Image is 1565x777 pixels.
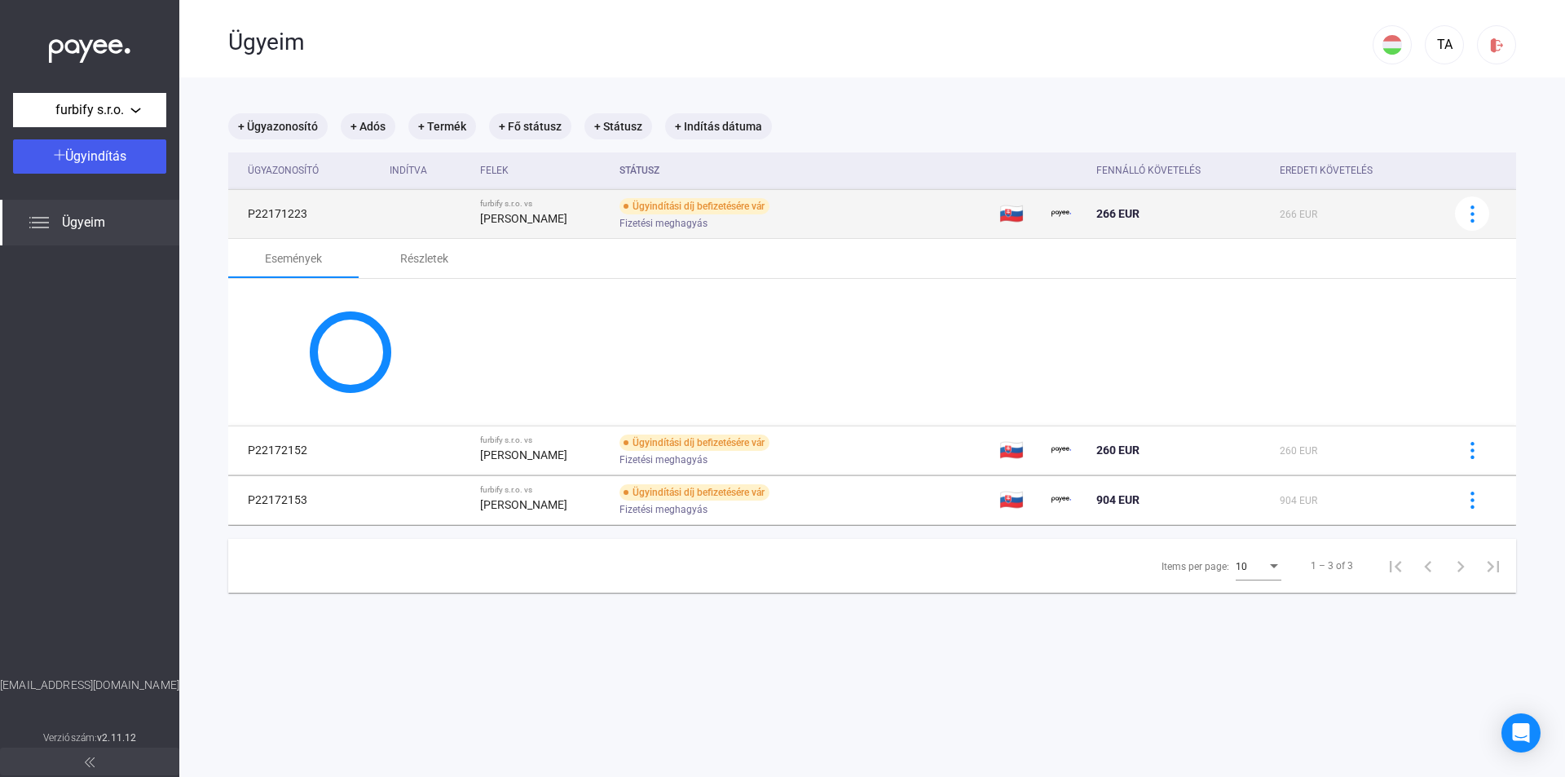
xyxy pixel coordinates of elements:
[1236,561,1247,572] span: 10
[49,30,130,64] img: white-payee-white-dot.svg
[480,212,567,225] strong: [PERSON_NAME]
[1455,483,1489,517] button: more-blue
[665,113,772,139] mat-chip: + Indítás dátuma
[408,113,476,139] mat-chip: + Termék
[65,148,126,164] span: Ügyindítás
[97,732,136,744] strong: v2.11.12
[1280,161,1373,180] div: Eredeti követelés
[390,161,467,180] div: Indítva
[1096,207,1140,220] span: 266 EUR
[248,161,377,180] div: Ügyazonosító
[1501,713,1541,753] div: Open Intercom Messenger
[13,139,166,174] button: Ügyindítás
[480,161,606,180] div: Felek
[400,249,448,268] div: Részletek
[480,485,606,495] div: furbify s.r.o. vs
[1382,35,1402,55] img: HU
[1051,440,1071,460] img: payee-logo
[228,113,328,139] mat-chip: + Ügyazonosító
[619,450,708,470] span: Fizetési meghagyás
[1280,161,1435,180] div: Eredeti követelés
[613,152,992,189] th: Státusz
[1431,35,1458,55] div: TA
[1464,205,1481,223] img: more-blue
[619,214,708,233] span: Fizetési meghagyás
[1444,550,1477,582] button: Next page
[1425,25,1464,64] button: TA
[489,113,571,139] mat-chip: + Fő státusz
[993,426,1045,475] td: 🇸🇰
[1096,493,1140,506] span: 904 EUR
[1379,550,1412,582] button: First page
[584,113,652,139] mat-chip: + Státusz
[1412,550,1444,582] button: Previous page
[62,213,105,232] span: Ügyeim
[248,161,319,180] div: Ügyazonosító
[480,199,606,209] div: furbify s.r.o. vs
[265,249,322,268] div: Események
[1455,433,1489,467] button: more-blue
[1096,161,1201,180] div: Fennálló követelés
[1280,495,1317,506] span: 904 EUR
[1280,209,1317,220] span: 266 EUR
[1477,25,1516,64] button: logout-red
[1488,37,1505,54] img: logout-red
[1464,442,1481,459] img: more-blue
[1236,556,1281,576] mat-select: Items per page:
[619,435,769,451] div: Ügyindítási díj befizetésére vár
[480,448,567,461] strong: [PERSON_NAME]
[1051,204,1071,223] img: payee-logo
[1464,492,1481,509] img: more-blue
[29,213,49,232] img: list.svg
[1373,25,1412,64] button: HU
[993,475,1045,524] td: 🇸🇰
[1477,550,1510,582] button: Last page
[13,93,166,127] button: furbify s.r.o.
[480,498,567,511] strong: [PERSON_NAME]
[341,113,395,139] mat-chip: + Adós
[619,484,769,501] div: Ügyindítási díj befizetésére vár
[1096,444,1140,457] span: 260 EUR
[54,149,65,161] img: plus-white.svg
[1051,490,1071,510] img: payee-logo
[480,435,606,445] div: furbify s.r.o. vs
[85,757,95,767] img: arrow-double-left-grey.svg
[993,189,1045,238] td: 🇸🇰
[55,100,124,120] span: furbify s.r.o.
[228,426,383,475] td: P22172152
[390,161,427,180] div: Indítva
[1096,161,1267,180] div: Fennálló követelés
[228,29,1373,56] div: Ügyeim
[619,500,708,519] span: Fizetési meghagyás
[1311,556,1353,576] div: 1 – 3 of 3
[1280,445,1317,457] span: 260 EUR
[1455,196,1489,231] button: more-blue
[480,161,509,180] div: Felek
[1162,557,1229,576] div: Items per page:
[619,198,769,214] div: Ügyindítási díj befizetésére vár
[228,189,383,238] td: P22171223
[228,475,383,524] td: P22172153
